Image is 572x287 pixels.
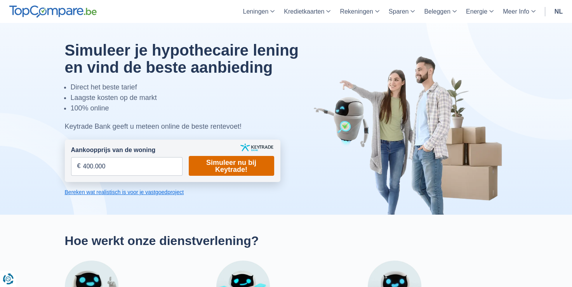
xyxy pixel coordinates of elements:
h2: Hoe werkt onze dienstverlening? [65,233,508,248]
a: Bereken wat realistisch is voor je vastgoedproject [65,188,280,196]
label: Aankoopprijs van de woning [71,146,156,155]
img: image-hero [313,55,508,215]
a: Simuleer nu bij Keytrade! [189,156,274,176]
li: Direct het beste tarief [71,82,318,93]
span: € [77,162,81,171]
img: keytrade [240,143,273,151]
li: 100% online [71,103,318,114]
img: TopCompare [9,5,97,18]
h1: Simuleer je hypothecaire lening en vind de beste aanbieding [65,42,318,76]
div: Keytrade Bank geeft u meteen online de beste rentevoet! [65,121,318,132]
li: Laagste kosten op de markt [71,93,318,103]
